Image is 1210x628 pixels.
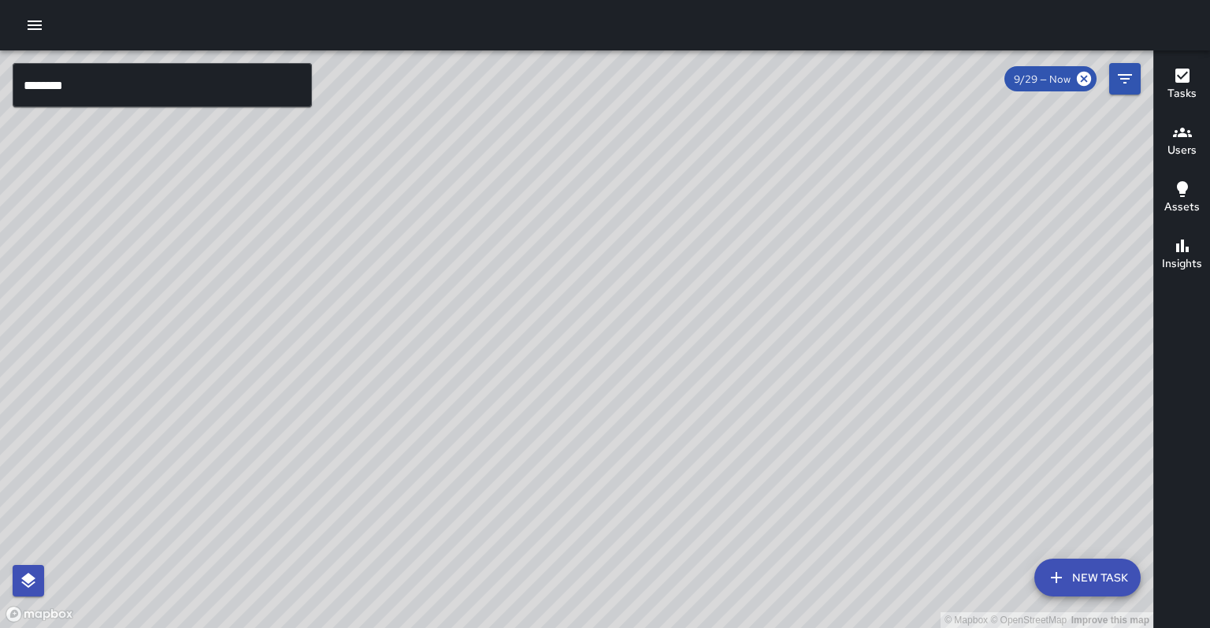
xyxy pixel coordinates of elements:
button: Filters [1109,63,1141,95]
h6: Users [1167,142,1197,159]
h6: Insights [1162,255,1202,273]
button: Assets [1154,170,1210,227]
h6: Tasks [1167,85,1197,102]
h6: Assets [1164,199,1200,216]
div: 9/29 — Now [1004,66,1097,91]
button: Tasks [1154,57,1210,113]
span: 9/29 — Now [1004,72,1080,86]
button: Insights [1154,227,1210,284]
button: New Task [1034,559,1141,596]
button: Users [1154,113,1210,170]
